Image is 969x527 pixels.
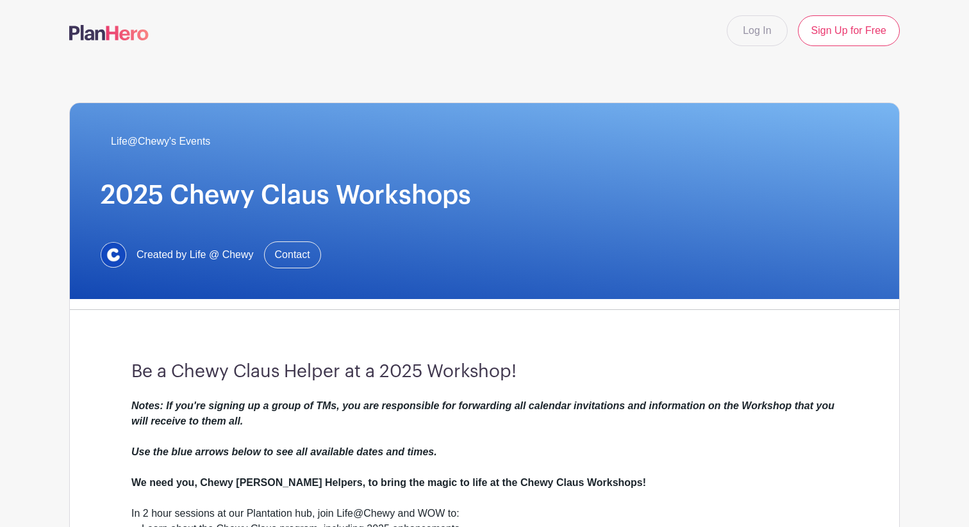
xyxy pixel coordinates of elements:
h3: Be a Chewy Claus Helper at a 2025 Workshop! [131,361,838,383]
strong: We need you, Chewy [PERSON_NAME] Helpers, to bring the magic to life at the Chewy Claus Workshops! [131,477,646,488]
img: 1629734264472.jfif [101,242,126,268]
em: Notes: If you're signing up a group of TMs, you are responsible for forwarding all calendar invit... [131,400,834,457]
h1: 2025 Chewy Claus Workshops [101,180,868,211]
a: Contact [264,241,321,268]
div: In 2 hour sessions at our Plantation hub, join Life@Chewy and WOW to: [131,506,838,521]
img: logo-507f7623f17ff9eddc593b1ce0a138ce2505c220e1c5a4e2b4648c50719b7d32.svg [69,25,149,40]
span: Created by Life @ Chewy [137,247,254,263]
a: Log In [727,15,787,46]
a: Sign Up for Free [798,15,900,46]
span: Life@Chewy's Events [111,134,210,149]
